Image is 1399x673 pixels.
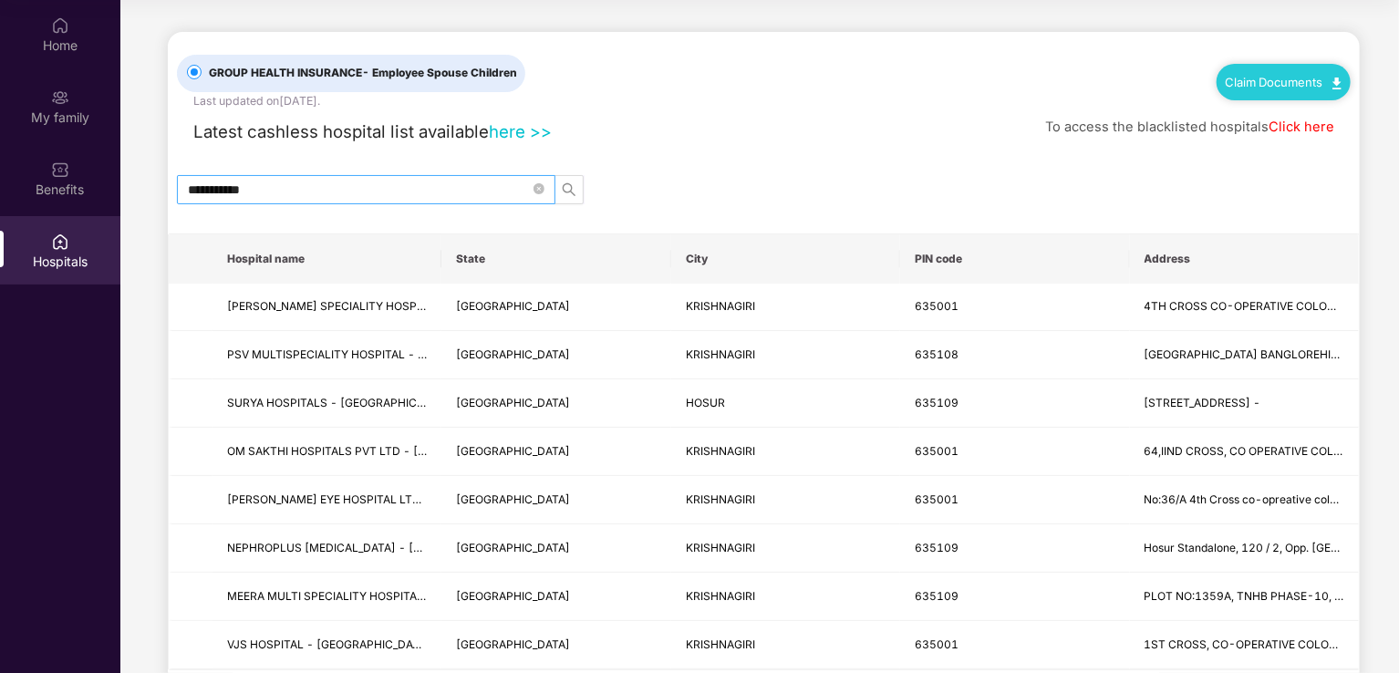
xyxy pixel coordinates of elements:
div: Last updated on [DATE] . [193,92,320,109]
span: NEPHROPLUS [MEDICAL_DATA] - [GEOGRAPHIC_DATA], [GEOGRAPHIC_DATA] [227,541,642,554]
span: close-circle [534,181,544,198]
th: Address [1130,234,1359,284]
td: 64,IIND CROSS, CO OPERATIVE COLONY ,KRISHNAGIRI, NEAR UNION BANK, CO OPERATIVE COLONY, [1130,428,1359,476]
span: [GEOGRAPHIC_DATA] [456,444,570,458]
td: CHENNAI BANGLOREHIGHWAY, ORAPPAM, KRISHNAGIRI, [1130,331,1359,379]
span: KRISHNAGIRI [686,347,755,361]
th: PIN code [900,234,1129,284]
span: [GEOGRAPHIC_DATA] [456,396,570,409]
td: VJS HOSPITAL - KRISHNAGIRI [212,621,441,669]
span: close-circle [534,183,544,194]
span: 635109 [915,541,959,554]
a: Click here [1269,119,1334,135]
span: KRISHNAGIRI [686,637,755,651]
td: KRISHNAGIRI [671,621,900,669]
img: svg+xml;base64,PHN2ZyB3aWR0aD0iMjAiIGhlaWdodD0iMjAiIHZpZXdCb3g9IjAgMCAyMCAyMCIgZmlsbD0ibm9uZSIgeG... [51,88,69,107]
span: - Employee Spouse Children [362,66,517,79]
span: Hospital name [227,252,427,266]
td: KRISHNAGIRI [671,476,900,524]
span: PSV MULTISPECIALITY HOSPITAL - [GEOGRAPHIC_DATA] [227,347,532,361]
span: 635108 [915,347,959,361]
img: svg+xml;base64,PHN2ZyBpZD0iSG9zcGl0YWxzIiB4bWxucz0iaHR0cDovL3d3dy53My5vcmcvMjAwMC9zdmciIHdpZHRoPS... [51,233,69,251]
td: Hosur Standalone, 120 / 2, Opp. CSI Church Shanthi Nagar [1130,524,1359,573]
span: 635109 [915,396,959,409]
span: 635001 [915,492,959,506]
td: TAMIL NADU [441,621,670,669]
button: search [554,175,584,204]
span: 635001 [915,299,959,313]
span: No:36/A 4th Cross co-opreative colony [1145,492,1350,506]
td: HOSUR [671,379,900,428]
td: KRISHNAGIRI [671,524,900,573]
td: TAMIL NADU [441,476,670,524]
span: VJS HOSPITAL - [GEOGRAPHIC_DATA] [227,637,430,651]
span: SURYA HOSPITALS - [GEOGRAPHIC_DATA] [227,396,454,409]
a: Claim Documents [1226,75,1342,89]
span: MEERA MULTI SPECIALITY HOSPITAL - HOSUR [227,589,475,603]
td: KRISHNAGIRI [671,331,900,379]
td: PSV MULTISPECIALITY HOSPITAL - KRISHNAGIRI [212,331,441,379]
span: [GEOGRAPHIC_DATA] [456,541,570,554]
td: SURYA HOSPITALS - Hosur [212,379,441,428]
span: KRISHNAGIRI [686,541,755,554]
td: TAMIL NADU [441,428,670,476]
th: City [671,234,900,284]
td: TAMIL NADU [441,284,670,332]
td: PLOT NO:1359A, TNHB PHASE-10, OPPOSITE TO KARUMARIAMMAN KOVIL, RAYAKOTTA ROAD, [1130,573,1359,621]
span: Address [1145,252,1344,266]
td: TAMIL NADU [441,331,670,379]
td: DR.AGARWAL'S EYE HOSPITAL LTD - Krishnagiri [212,476,441,524]
span: 635109 [915,589,959,603]
a: here >> [489,121,552,141]
img: svg+xml;base64,PHN2ZyBpZD0iQmVuZWZpdHMiIHhtbG5zPSJodHRwOi8vd3d3LnczLm9yZy8yMDAwL3N2ZyIgd2lkdGg9Ij... [51,160,69,179]
span: 635001 [915,637,959,651]
td: TAMIL NADU [441,524,670,573]
td: 1ST CROSS, CO-OPERATIVE COLONY, OPP OLD POST OFFICE,STATE BANK MAIN BRANCH ROAD, [1130,621,1359,669]
td: KRISHNAGIRI [671,573,900,621]
span: [GEOGRAPHIC_DATA] [456,589,570,603]
span: [PERSON_NAME] EYE HOSPITAL LTD - [GEOGRAPHIC_DATA] [227,492,547,506]
td: OM SAKTHI HOSPITALS PVT LTD - KRISHNAGIRI [212,428,441,476]
td: NEPHROPLUS DIALYSIS CENTER - HOSUR, TAMIL NADU [212,524,441,573]
img: svg+xml;base64,PHN2ZyB4bWxucz0iaHR0cDovL3d3dy53My5vcmcvMjAwMC9zdmciIHdpZHRoPSIxMC40IiBoZWlnaHQ9Ij... [1332,78,1342,89]
span: HOSUR [686,396,725,409]
th: State [441,234,670,284]
span: KRISHNAGIRI [686,492,755,506]
td: 7 Tank Street, Krishnagiri - [1130,379,1359,428]
td: 4TH CROSS CO-OPERATIVE COLONY, KVB NEAR, KRISHNAGIRI, TAMIL NADU - 635001 4TH CROSS CO-OPERATIVE ... [1130,284,1359,332]
span: To access the blacklisted hospitals [1045,119,1269,135]
td: KRISHNAGIRI [671,428,900,476]
td: TAMIL NADU [441,573,670,621]
td: NATHANS SPECIALITY HOSPITAL - KRISHNAGIRI [212,284,441,332]
td: KRISHNAGIRI [671,284,900,332]
th: Hospital name [212,234,441,284]
img: svg+xml;base64,PHN2ZyBpZD0iSG9tZSIgeG1sbnM9Imh0dHA6Ly93d3cudzMub3JnLzIwMDAvc3ZnIiB3aWR0aD0iMjAiIG... [51,16,69,35]
span: KRISHNAGIRI [686,299,755,313]
span: [GEOGRAPHIC_DATA] [456,347,570,361]
span: [GEOGRAPHIC_DATA] [456,299,570,313]
span: OM SAKTHI HOSPITALS PVT LTD - [GEOGRAPHIC_DATA] [227,444,527,458]
td: TAMIL NADU [441,379,670,428]
span: [GEOGRAPHIC_DATA] [456,492,570,506]
td: MEERA MULTI SPECIALITY HOSPITAL - HOSUR [212,573,441,621]
span: KRISHNAGIRI [686,444,755,458]
span: [GEOGRAPHIC_DATA] [456,637,570,651]
span: 635001 [915,444,959,458]
span: GROUP HEALTH INSURANCE [202,65,524,82]
span: Latest cashless hospital list available [193,121,489,141]
span: [STREET_ADDRESS] - [1145,396,1261,409]
span: KRISHNAGIRI [686,589,755,603]
span: [PERSON_NAME] SPECIALITY HOSPITAL - KRISHNAGIRI [227,299,522,313]
span: search [555,182,583,197]
td: No:36/A 4th Cross co-opreative colony [1130,476,1359,524]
